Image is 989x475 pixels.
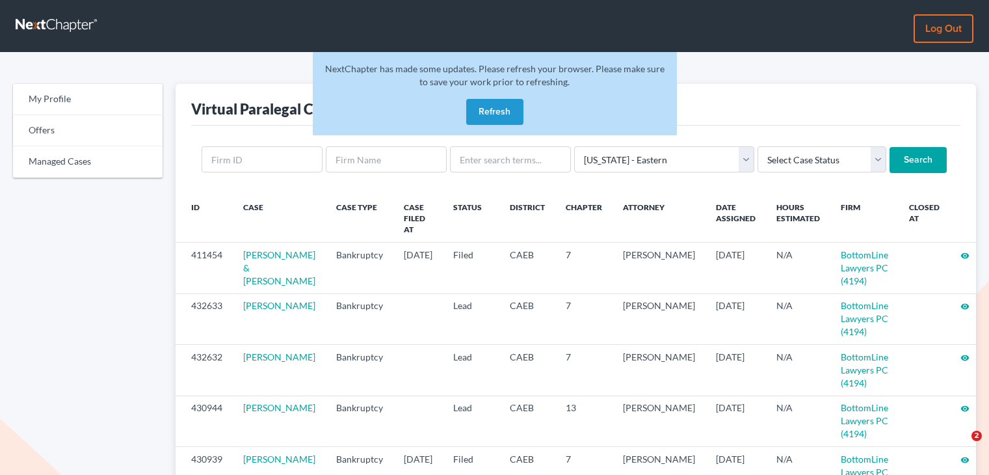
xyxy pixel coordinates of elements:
[443,396,499,446] td: Lead
[555,345,613,396] td: 7
[443,293,499,344] td: Lead
[960,249,969,260] a: visibility
[326,243,393,293] td: Bankruptcy
[766,345,830,396] td: N/A
[841,300,888,337] a: BottomLine Lawyers PC (4194)
[499,396,555,446] td: CAEB
[555,396,613,446] td: 13
[705,293,766,344] td: [DATE]
[960,351,969,362] a: visibility
[176,345,233,396] td: 432632
[841,249,888,286] a: BottomLine Lawyers PC (4194)
[960,300,969,311] a: visibility
[176,243,233,293] td: 411454
[13,146,163,178] a: Managed Cases
[971,431,982,441] span: 2
[705,396,766,446] td: [DATE]
[555,243,613,293] td: 7
[960,404,969,413] i: visibility
[233,194,326,243] th: Case
[326,345,393,396] td: Bankruptcy
[890,147,947,173] input: Search
[450,146,571,172] input: Enter search terms...
[176,396,233,446] td: 430944
[13,115,163,146] a: Offers
[243,454,315,465] a: [PERSON_NAME]
[945,431,976,462] iframe: Intercom live chat
[613,243,705,293] td: [PERSON_NAME]
[243,249,315,286] a: [PERSON_NAME] & [PERSON_NAME]
[841,402,888,439] a: BottomLine Lawyers PC (4194)
[914,14,973,43] a: Log out
[326,146,447,172] input: Firm Name
[705,243,766,293] td: [DATE]
[243,402,315,413] a: [PERSON_NAME]
[613,396,705,446] td: [PERSON_NAME]
[705,194,766,243] th: Date Assigned
[499,345,555,396] td: CAEB
[326,293,393,344] td: Bankruptcy
[960,454,969,465] a: visibility
[202,146,323,172] input: Firm ID
[705,345,766,396] td: [DATE]
[443,345,499,396] td: Lead
[326,194,393,243] th: Case Type
[899,194,950,243] th: Closed at
[499,243,555,293] td: CAEB
[466,99,523,125] button: Refresh
[176,293,233,344] td: 432633
[830,194,899,243] th: Firm
[555,194,613,243] th: Chapter
[325,63,665,87] span: NextChapter has made some updates. Please refresh your browser. Please make sure to save your wor...
[393,194,443,243] th: Case Filed At
[243,300,315,311] a: [PERSON_NAME]
[960,353,969,362] i: visibility
[13,84,163,115] a: My Profile
[243,351,315,362] a: [PERSON_NAME]
[960,251,969,260] i: visibility
[841,351,888,388] a: BottomLine Lawyers PC (4194)
[766,396,830,446] td: N/A
[613,194,705,243] th: Attorney
[766,243,830,293] td: N/A
[499,194,555,243] th: District
[766,293,830,344] td: N/A
[191,100,341,118] div: Virtual Paralegal Cases
[499,293,555,344] td: CAEB
[960,302,969,311] i: visibility
[393,243,443,293] td: [DATE]
[176,194,233,243] th: ID
[613,293,705,344] td: [PERSON_NAME]
[613,345,705,396] td: [PERSON_NAME]
[443,243,499,293] td: Filed
[766,194,830,243] th: Hours Estimated
[443,194,499,243] th: Status
[555,293,613,344] td: 7
[960,402,969,413] a: visibility
[326,396,393,446] td: Bankruptcy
